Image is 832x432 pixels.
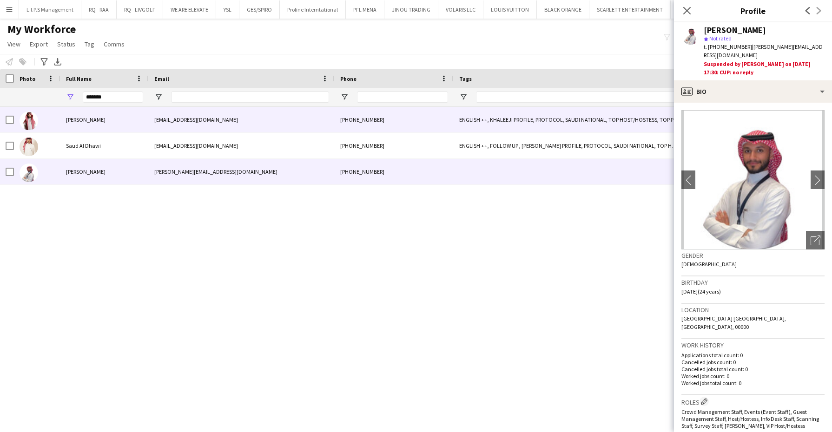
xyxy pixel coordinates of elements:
app-action-btn: Export XLSX [52,56,63,67]
img: Mohammed Aldhawi [20,164,38,182]
button: Open Filter Menu [154,93,163,101]
h3: Roles [681,397,825,406]
span: Email [154,75,169,82]
app-action-btn: Advanced filters [39,56,50,67]
span: View [7,40,20,48]
span: t. [PHONE_NUMBER] [704,43,752,50]
span: Comms [104,40,125,48]
h3: Birthday [681,278,825,287]
span: Tag [85,40,94,48]
span: [DEMOGRAPHIC_DATA] [681,261,737,268]
h3: Profile [674,5,832,17]
div: [PHONE_NUMBER] [335,107,454,132]
p: Cancelled jobs total count: 0 [681,366,825,373]
input: Tags Filter Input [476,92,680,103]
span: [GEOGRAPHIC_DATA] [GEOGRAPHIC_DATA], [GEOGRAPHIC_DATA], 00000 [681,315,786,330]
span: Status [57,40,75,48]
span: Not rated [709,35,732,42]
button: SCARLETT ENTERTAINMENT [589,0,671,19]
button: WE ARE ELEVATE [163,0,216,19]
div: Suspended by [PERSON_NAME] on [DATE] 17:30: CUP: no reply [704,60,825,77]
a: Tag [81,38,98,50]
button: LOUIS VUITTON [483,0,537,19]
p: Worked jobs total count: 0 [681,380,825,386]
a: Comms [100,38,128,50]
div: [PERSON_NAME] [704,26,766,34]
div: ENGLISH ++, FOLLOW UP , [PERSON_NAME] PROFILE, PROTOCOL, SAUDI NATIONAL, TOP HOST/HOSTESS, TOP PR... [454,133,686,158]
button: RAA [671,0,695,19]
span: Phone [340,75,357,82]
a: Status [53,38,79,50]
button: BLACK ORANGE [537,0,589,19]
span: Tags [459,75,472,82]
div: [PERSON_NAME][EMAIL_ADDRESS][DOMAIN_NAME] [149,159,335,184]
div: Bio [674,80,832,103]
img: Mohammed AlDhawi [20,111,38,130]
button: RQ - RAA [81,0,117,19]
div: [EMAIL_ADDRESS][DOMAIN_NAME] [149,133,335,158]
span: | [PERSON_NAME][EMAIL_ADDRESS][DOMAIN_NAME] [704,43,823,59]
div: [PHONE_NUMBER] [335,133,454,158]
h3: Gender [681,251,825,260]
span: My Workforce [7,22,76,36]
div: ENGLISH ++, KHALEEJI PROFILE, PROTOCOL, SAUDI NATIONAL, TOP HOST/HOSTESS, TOP PROMOTER, TOP [PERS... [454,107,686,132]
input: Email Filter Input [171,92,329,103]
h3: Location [681,306,825,314]
span: [PERSON_NAME] [66,168,106,175]
input: Phone Filter Input [357,92,448,103]
span: Saud Al Dhawi [66,142,101,149]
div: Open photos pop-in [806,231,825,249]
button: Open Filter Menu [340,93,349,101]
p: Applications total count: 0 [681,352,825,359]
button: JINOU TRADING [384,0,438,19]
div: [EMAIL_ADDRESS][DOMAIN_NAME] [149,107,335,132]
div: [PHONE_NUMBER] [335,159,454,184]
button: GES/SPIRO [239,0,280,19]
button: L.I.P.S Management [19,0,81,19]
input: Full Name Filter Input [83,92,143,103]
img: Crew avatar or photo [681,110,825,249]
button: YSL [216,0,239,19]
h3: Work history [681,341,825,349]
img: Saud Al Dhawi [20,137,38,156]
span: [PERSON_NAME] [66,116,106,123]
button: Proline Interntational [280,0,346,19]
button: VOLARIS LLC [438,0,483,19]
button: Open Filter Menu [66,93,74,101]
span: Export [30,40,48,48]
p: Worked jobs count: 0 [681,373,825,380]
a: View [4,38,24,50]
span: Full Name [66,75,92,82]
span: Photo [20,75,35,82]
button: RQ - LIVGOLF [117,0,163,19]
button: Open Filter Menu [459,93,468,101]
span: [DATE] (24 years) [681,288,721,295]
button: PFL MENA [346,0,384,19]
p: Cancelled jobs count: 0 [681,359,825,366]
span: Crowd Management Staff, Events (Event Staff), Guest Management Staff, Host/Hostess, Info Desk Sta... [681,408,819,429]
a: Export [26,38,52,50]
